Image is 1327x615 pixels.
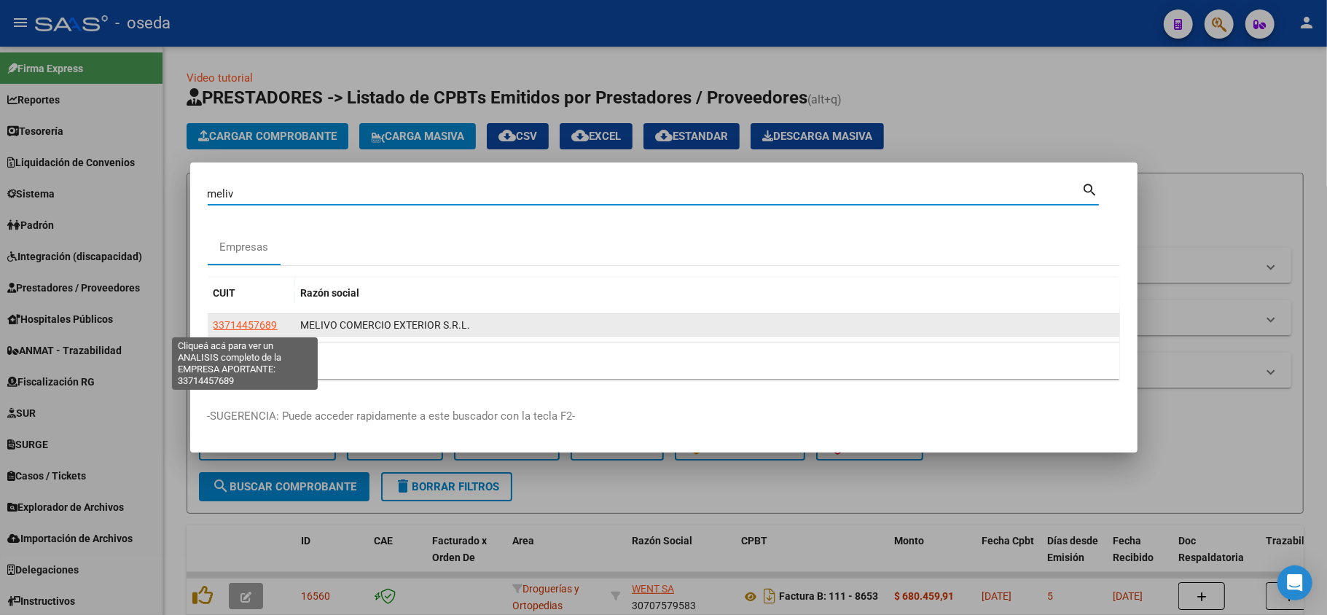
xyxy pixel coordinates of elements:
span: Razón social [301,287,360,299]
mat-icon: search [1082,180,1099,197]
div: Empresas [219,239,268,256]
div: 1 total [208,342,1120,379]
p: -SUGERENCIA: Puede acceder rapidamente a este buscador con la tecla F2- [208,408,1120,425]
datatable-header-cell: Razón social [295,278,1120,309]
span: CUIT [214,287,236,299]
div: Open Intercom Messenger [1277,565,1312,600]
span: MELIVO COMERCIO EXTERIOR S.R.L. [301,319,471,331]
span: 33714457689 [214,319,278,331]
datatable-header-cell: CUIT [208,278,295,309]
